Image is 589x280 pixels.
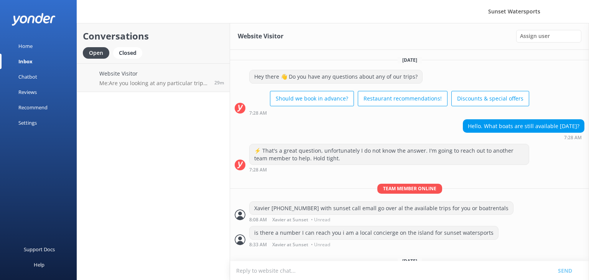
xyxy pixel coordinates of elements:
span: • Unread [311,217,330,222]
button: Should we book in advance? [270,91,354,106]
div: Settings [18,115,37,130]
span: [DATE] [398,258,422,264]
div: Home [18,38,33,54]
div: Xavier [PHONE_NUMBER] with sunset call emall go over al the available trips for you or boatrentals [250,202,513,215]
span: Sep 14 2025 12:32pm (UTC -05:00) America/Cancun [214,79,224,86]
a: Open [83,48,113,57]
div: is there a number I can reach you i am a local concierge on the island for sunset watersports [250,226,498,239]
div: ⚡ That's a great question, unfortunately I do not know the answer. I'm going to reach out to anot... [250,144,529,165]
div: Recommend [18,100,48,115]
div: Reviews [18,84,37,100]
button: Restaurant recommendations! [358,91,448,106]
div: Open [83,47,109,59]
span: Xavier at Sunset [272,217,308,222]
div: Inbox [18,54,33,69]
div: May 31 2025 07:08am (UTC -05:00) America/Cancun [249,217,513,222]
strong: 7:28 AM [249,168,267,172]
strong: 7:28 AM [249,111,267,115]
strong: 8:33 AM [249,242,267,247]
span: [DATE] [398,57,422,63]
button: Discounts & special offers [451,91,529,106]
a: Website VisitorMe:Are you looking at any particular trips or activities?29m [77,63,230,92]
span: Xavier at Sunset [272,242,308,247]
h3: Website Visitor [238,31,283,41]
div: Closed [113,47,142,59]
div: Chatbot [18,69,37,84]
div: Assign User [516,30,581,42]
div: Support Docs [24,242,55,257]
strong: 8:08 AM [249,217,267,222]
strong: 7:28 AM [564,135,582,140]
div: May 31 2025 07:33am (UTC -05:00) America/Cancun [249,242,499,247]
span: Team member online [377,184,442,193]
a: Closed [113,48,146,57]
p: Me: Are you looking at any particular trips or activities? [99,80,209,87]
div: Help [34,257,44,272]
div: May 31 2025 06:28am (UTC -05:00) America/Cancun [463,135,584,140]
div: Hey there 👋 Do you have any questions about any of our trips? [250,70,422,83]
div: May 31 2025 06:28am (UTC -05:00) America/Cancun [249,110,529,115]
div: Hello. What boats are still available [DATE]? [463,120,584,133]
h2: Conversations [83,29,224,43]
div: May 31 2025 06:28am (UTC -05:00) America/Cancun [249,167,529,172]
span: Assign user [520,32,550,40]
img: yonder-white-logo.png [12,13,56,26]
h4: Website Visitor [99,69,209,78]
span: • Unread [311,242,330,247]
